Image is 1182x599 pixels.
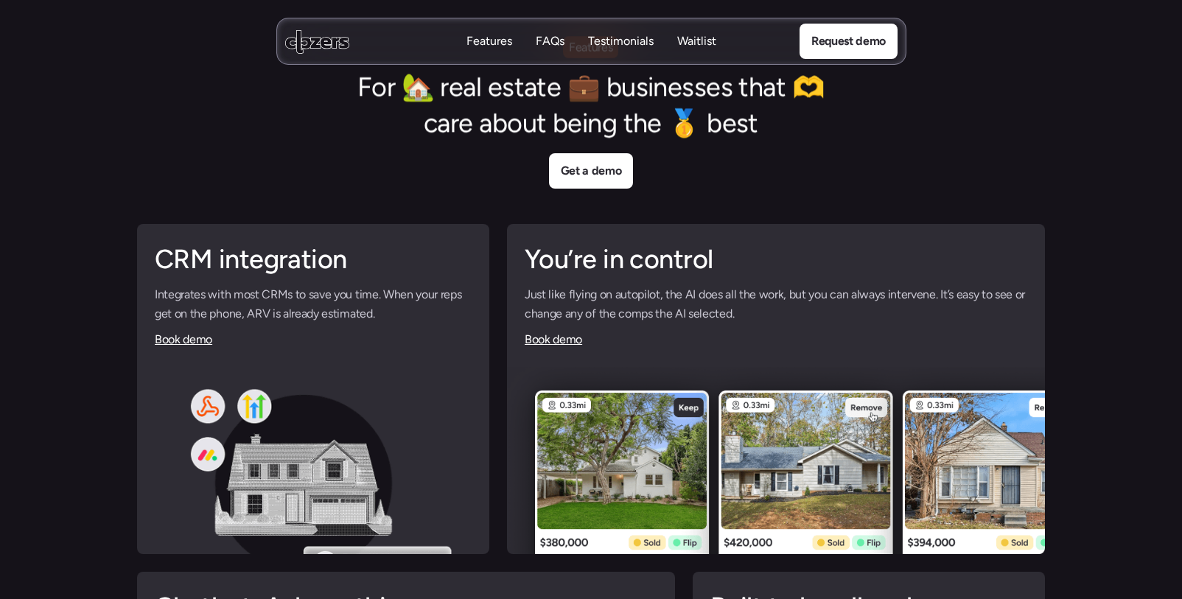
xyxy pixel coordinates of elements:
[588,33,654,50] a: TestimonialsTestimonials
[588,49,654,66] p: Testimonials
[525,242,1027,278] h2: You’re in control
[536,33,564,50] a: FAQsFAQs
[536,49,564,66] p: FAQs
[677,33,716,50] a: WaitlistWaitlist
[536,33,564,49] p: FAQs
[588,33,654,49] p: Testimonials
[561,161,622,181] p: Get a demo
[525,332,582,346] a: Book demo
[466,33,512,50] a: FeaturesFeatures
[155,332,212,346] a: Book demo
[811,32,885,51] p: Request demo
[799,24,897,59] a: Request demo
[466,49,512,66] p: Features
[466,33,512,49] p: Features
[525,285,1027,323] p: Just like flying on autopilot, the AI does all the work, but you can always intervene. It’s easy ...
[549,153,634,189] a: Get a demo
[155,242,472,278] h2: CRM integration
[155,285,472,323] p: Integrates with most CRMs to save you time. When your reps get on the phone, ARV is already estim...
[677,33,716,49] p: Waitlist
[677,49,716,66] p: Waitlist
[340,69,842,141] h2: For 🏡 real estate 💼 businesses that 🫶 care about being the 🥇 best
